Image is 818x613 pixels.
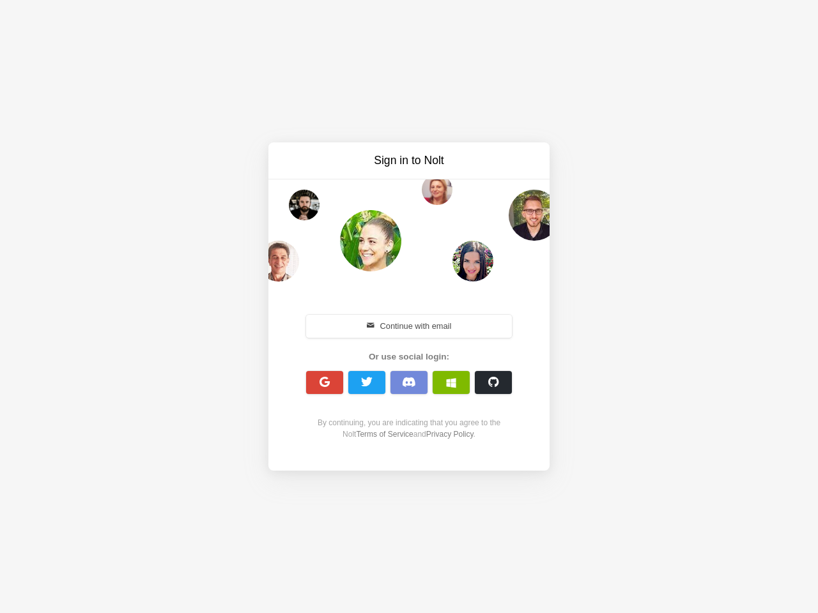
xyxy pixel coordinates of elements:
[306,315,512,338] button: Continue with email
[299,351,519,363] div: Or use social login:
[299,417,519,440] div: By continuing, you are indicating that you agree to the Nolt and .
[356,430,413,439] a: Terms of Service
[302,153,516,169] h3: Sign in to Nolt
[426,430,474,439] a: Privacy Policy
